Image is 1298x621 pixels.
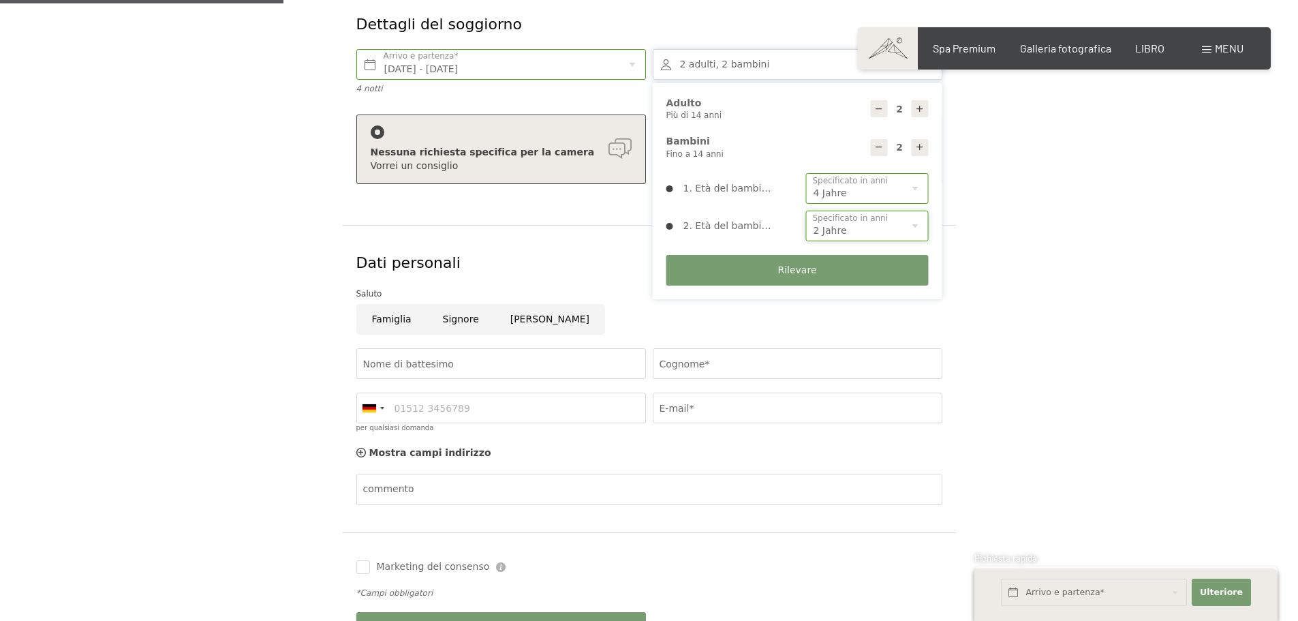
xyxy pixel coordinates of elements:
font: 4 notti [356,84,383,93]
font: per qualsiasi domanda [356,424,434,431]
a: Galleria fotografica [1020,42,1111,55]
font: Dati personali [356,254,461,271]
input: 01512 3456789 [356,393,646,423]
font: *Campi obbligatori [356,588,433,598]
font: Richiesta rapida [974,553,1037,564]
div: Germania (Germania): +49 [357,393,388,423]
font: Vorrei un consiglio [371,160,459,171]
font: Dettagli del soggiorno [356,16,522,33]
button: Ulteriore [1192,579,1250,607]
a: Spa Premium [933,42,995,55]
font: Nessuna richiesta specifica per la camera [371,147,595,157]
a: LIBRO [1135,42,1164,55]
font: Marketing del consenso [377,561,490,572]
font: menu [1215,42,1243,55]
font: Mostra campi indirizzo [369,447,491,458]
font: Saluto [356,289,382,299]
button: Rilevare [666,255,929,286]
font: Rilevare [777,264,816,275]
font: Ulteriore [1200,587,1243,597]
